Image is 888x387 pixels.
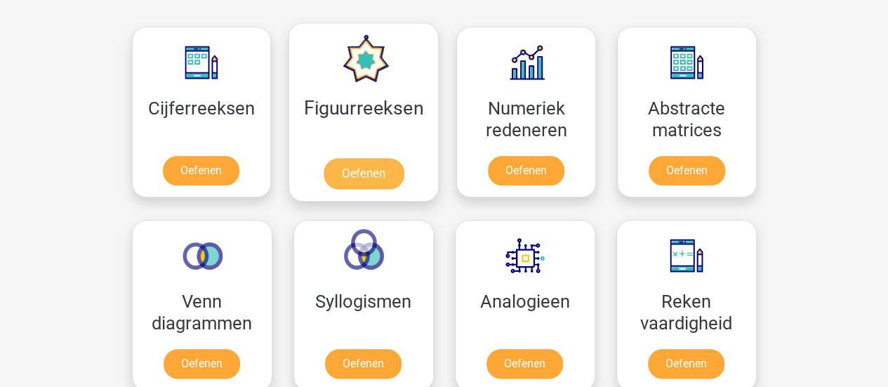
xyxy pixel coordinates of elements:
a: Oefenen [488,156,564,185]
a: Oefenen [324,158,404,189]
a: Oefenen [163,156,239,185]
a: Oefenen [649,156,725,185]
a: Oefenen [648,349,724,379]
a: Oefenen [325,349,402,379]
a: Oefenen [486,349,563,379]
a: Oefenen [164,349,240,379]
